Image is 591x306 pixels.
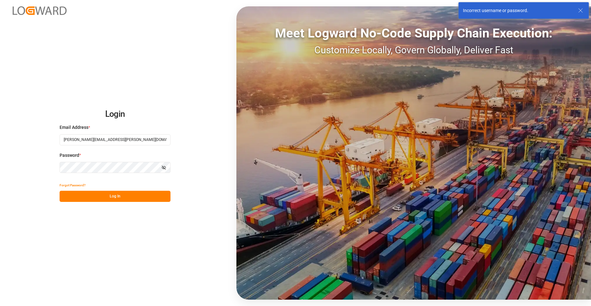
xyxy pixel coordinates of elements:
[463,7,572,14] div: Incorrect username or password.
[60,152,79,159] span: Password
[60,124,88,131] span: Email Address
[13,6,67,15] img: Logward_new_orange.png
[60,180,86,191] button: Forgot Password?
[236,43,591,57] div: Customize Locally, Govern Globally, Deliver Fast
[60,134,170,145] input: Enter your email
[236,24,591,43] div: Meet Logward No-Code Supply Chain Execution:
[60,104,170,124] h2: Login
[60,191,170,202] button: Log In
